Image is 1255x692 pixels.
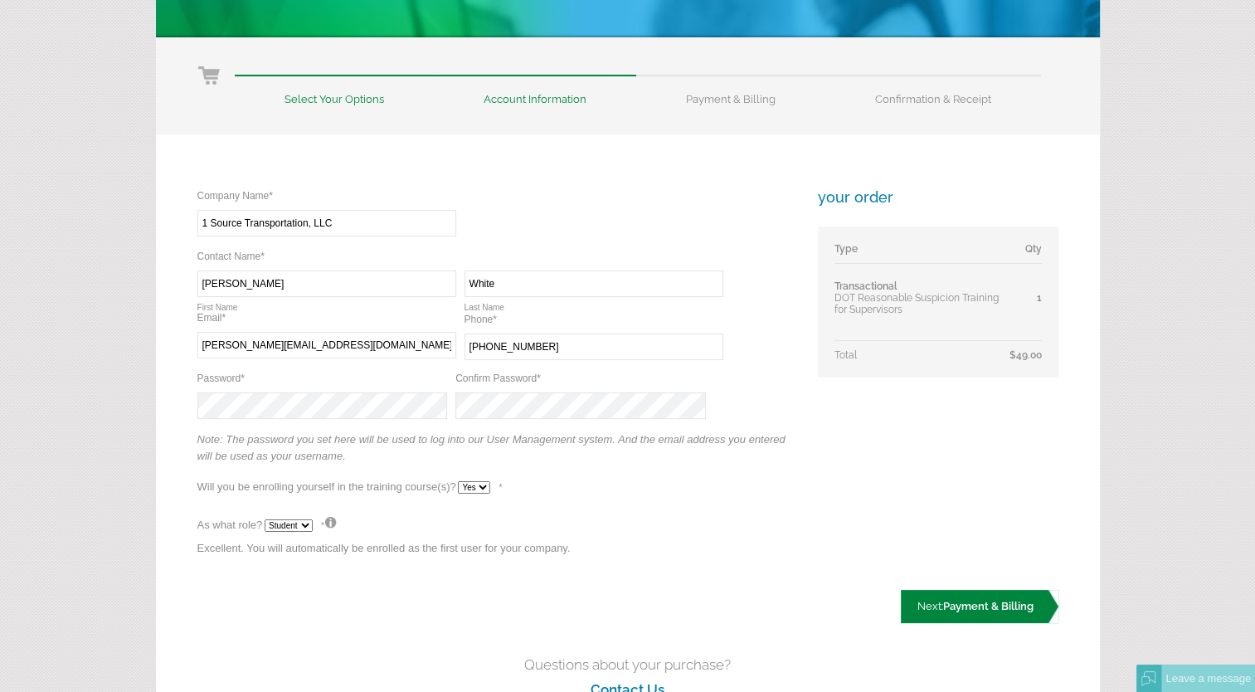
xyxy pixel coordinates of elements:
li: Payment & Billing [636,75,825,105]
span: First Name [197,303,465,312]
td: 1 [1009,264,1042,341]
a: Next:Payment & Billing [901,590,1058,623]
td: Total [834,341,1009,362]
em: Note: The password you set here will be used to log into our User Management system. And the emai... [197,433,786,462]
label: Email* [197,312,226,324]
h3: your order [818,188,1058,206]
label: Phone* [465,314,497,325]
td: Type [834,243,1009,264]
label: Password* [197,373,245,384]
td: DOT Reasonable Suspicion Training for Supervisors [834,264,1009,341]
li: Select Your Options [235,75,434,105]
img: What's this? [324,516,337,529]
img: Offline [1141,671,1156,686]
span: $49.00 [1009,349,1042,361]
li: Account Information [434,75,636,105]
p: Excellent. You will automatically be enrolled as the first user for your company. [197,540,795,565]
label: Company Name* [197,190,273,202]
li: Confirmation & Receipt [825,75,1041,105]
label: As what role? [197,519,263,531]
h4: Questions about your purchase? [156,652,1100,677]
label: Will you be enrolling yourself in the training course(s)? [197,480,456,493]
span: Payment & Billing [943,600,1034,612]
label: Confirm Password* [455,373,541,384]
div: Leave a message [1161,665,1255,692]
span: Last Name [465,303,732,312]
label: Contact Name* [197,251,265,262]
td: Qty [1009,243,1042,264]
span: Transactional [834,280,897,292]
